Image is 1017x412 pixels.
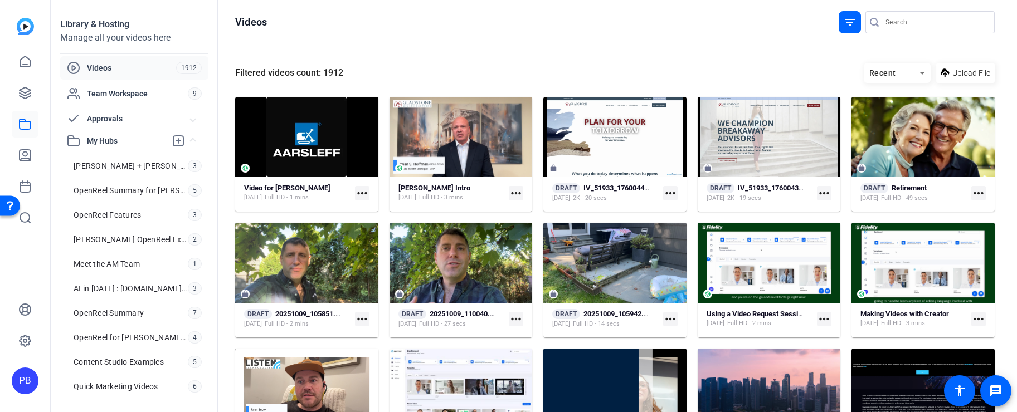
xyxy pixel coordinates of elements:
[817,186,831,200] mat-icon: more_horiz
[188,282,202,295] span: 3
[265,320,309,328] span: Full HD - 2 mins
[860,194,878,203] span: [DATE]
[74,209,141,220] span: OpenReel Features
[885,16,986,29] input: Search
[663,312,678,326] mat-icon: more_horiz
[74,307,144,318] span: OpenReel Summary
[87,113,191,125] span: Approvals
[60,31,208,45] div: Manage all your videos here
[74,160,188,171] span: [PERSON_NAME] + [PERSON_NAME] Sample Hub
[67,302,208,324] a: OpenReel Summary7
[355,312,369,326] mat-icon: more_horiz
[60,130,208,152] mat-expansion-panel-header: My Hubs
[953,384,966,398] mat-icon: accessibility
[573,194,607,203] span: 2K - 20 secs
[188,331,202,344] span: 4
[74,283,188,294] span: AI in [DATE] : [DOMAIN_NAME] powered by OpenReel
[265,193,309,202] span: Full HD - 1 mins
[67,155,208,177] a: [PERSON_NAME] + [PERSON_NAME] Sample Hub3
[663,186,678,200] mat-icon: more_horiz
[188,209,202,221] span: 3
[74,381,158,392] span: Quick Marketing Videos
[583,184,693,192] strong: IV_51933_1760044390631_screen
[398,184,505,202] a: [PERSON_NAME] Intro[DATE]Full HD - 3 mins
[707,310,813,328] a: Using a Video Request Session[DATE]Full HD - 2 mins
[60,18,208,31] div: Library & Hosting
[707,319,724,328] span: [DATE]
[87,135,166,147] span: My Hubs
[552,309,659,328] a: DRAFT20251009_105942.MOV[DATE]Full HD - 14 secs
[74,234,188,245] span: [PERSON_NAME] OpenReel Explainers
[74,185,188,196] span: OpenReel Summary for [PERSON_NAME]
[552,309,580,319] span: DRAFT
[707,183,813,203] a: DRAFTIV_51933_1760043405889_screen[DATE]2K - 19 secs
[67,228,208,251] a: [PERSON_NAME] OpenReel Explainers2
[87,88,188,99] span: Team Workspace
[583,310,660,318] strong: 20251009_105942.MOV
[817,312,831,326] mat-icon: more_horiz
[67,253,208,275] a: Meet the AM Team1
[188,233,202,246] span: 2
[188,307,202,319] span: 7
[12,367,38,394] div: PB
[67,326,208,349] a: OpenReel for [PERSON_NAME] & [PERSON_NAME]4
[860,310,949,318] strong: Making Videos with Creator
[60,152,208,410] div: My Hubs
[971,312,986,326] mat-icon: more_horiz
[860,319,878,328] span: [DATE]
[892,184,927,192] strong: Retirement
[398,320,416,328] span: [DATE]
[244,309,351,328] a: DRAFT20251009_105851.MOV[DATE]Full HD - 2 mins
[355,186,369,200] mat-icon: more_horiz
[707,183,734,193] span: DRAFT
[244,184,351,202] a: Video for [PERSON_NAME][DATE]Full HD - 1 mins
[188,184,202,197] span: 5
[552,194,570,203] span: [DATE]
[74,258,140,269] span: Meet the AM Team
[67,375,208,398] a: Quick Marketing Videos6
[881,319,925,328] span: Full HD - 3 mins
[989,384,1003,398] mat-icon: message
[952,67,990,79] span: Upload File
[573,320,620,328] span: Full HD - 14 secs
[398,184,470,192] strong: [PERSON_NAME] Intro
[419,193,463,202] span: Full HD - 3 mins
[60,107,208,130] mat-expansion-panel-header: Approvals
[869,68,896,77] span: Recent
[67,277,208,300] a: AI in [DATE] : [DOMAIN_NAME] powered by OpenReel3
[509,186,523,200] mat-icon: more_horiz
[398,309,426,319] span: DRAFT
[188,258,202,270] span: 1
[936,63,995,83] button: Upload File
[860,183,888,193] span: DRAFT
[419,320,466,328] span: Full HD - 27 secs
[707,194,724,203] span: [DATE]
[87,62,176,73] span: Videos
[244,193,262,202] span: [DATE]
[188,356,202,368] span: 5
[707,310,806,318] strong: Using a Video Request Session
[74,332,188,343] span: OpenReel for [PERSON_NAME] & [PERSON_NAME]
[398,309,505,328] a: DRAFT20251009_110040.MOV[DATE]Full HD - 27 secs
[235,66,343,80] div: Filtered videos count: 1912
[881,194,928,203] span: Full HD - 49 secs
[176,62,202,74] span: 1912
[67,179,208,202] a: OpenReel Summary for [PERSON_NAME]5
[552,183,659,203] a: DRAFTIV_51933_1760044390631_screen[DATE]2K - 20 secs
[860,183,967,203] a: DRAFTRetirement[DATE]Full HD - 49 secs
[67,204,208,226] a: OpenReel Features3
[244,320,262,328] span: [DATE]
[398,193,416,202] span: [DATE]
[244,309,272,319] span: DRAFT
[188,160,202,172] span: 3
[727,319,771,328] span: Full HD - 2 mins
[188,380,202,393] span: 6
[509,312,523,326] mat-icon: more_horiz
[235,16,267,29] h1: Videos
[17,18,34,35] img: blue-gradient.svg
[860,310,967,328] a: Making Videos with Creator[DATE]Full HD - 3 mins
[244,184,330,192] strong: Video for [PERSON_NAME]
[552,183,580,193] span: DRAFT
[727,194,761,203] span: 2K - 19 secs
[843,16,857,29] mat-icon: filter_list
